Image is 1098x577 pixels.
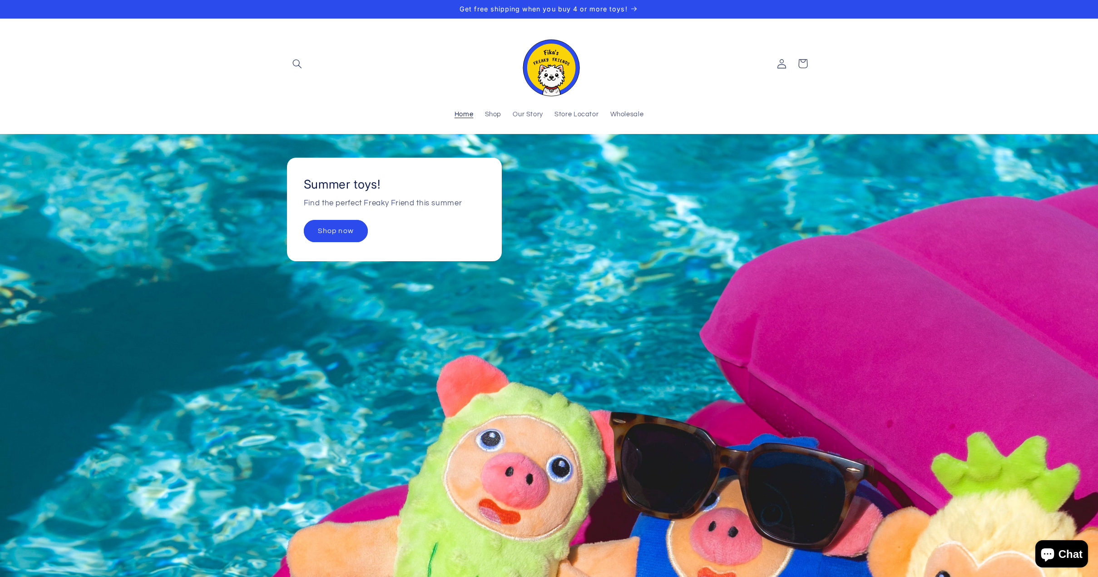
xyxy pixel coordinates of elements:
[507,105,549,125] a: Our Story
[517,31,581,96] img: Fika's Freaky Friends
[455,110,474,119] span: Home
[513,110,543,119] span: Our Story
[303,177,380,192] h2: Summer toys!
[485,110,502,119] span: Shop
[610,110,644,119] span: Wholesale
[449,105,479,125] a: Home
[303,197,461,211] p: Find the perfect Freaky Friend this summer
[554,110,598,119] span: Store Locator
[479,105,507,125] a: Shop
[1033,540,1091,570] inbox-online-store-chat: Shopify online store chat
[287,53,308,74] summary: Search
[460,5,627,13] span: Get free shipping when you buy 4 or more toys!
[514,28,584,100] a: Fika's Freaky Friends
[303,220,367,242] a: Shop now
[604,105,649,125] a: Wholesale
[549,105,604,125] a: Store Locator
